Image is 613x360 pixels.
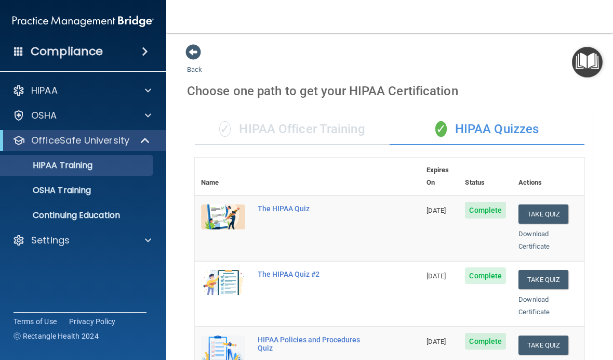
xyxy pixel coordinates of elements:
div: The HIPAA Quiz #2 [258,270,368,278]
th: Status [459,158,512,196]
a: Download Certificate [518,295,550,316]
span: Complete [465,267,506,284]
p: Continuing Education [7,210,149,221]
th: Actions [512,158,584,196]
a: Download Certificate [518,230,550,250]
h4: Compliance [31,44,103,59]
span: Complete [465,202,506,218]
th: Expires On [420,158,459,196]
p: Settings [31,234,70,247]
th: Name [195,158,251,196]
a: Terms of Use [14,316,57,327]
span: [DATE] [427,207,446,214]
div: HIPAA Quizzes [390,114,584,145]
button: Take Quiz [518,336,568,355]
span: [DATE] [427,338,446,345]
span: Ⓒ Rectangle Health 2024 [14,331,99,341]
span: [DATE] [427,272,446,280]
a: Settings [12,234,151,247]
p: HIPAA Training [7,160,92,171]
img: PMB logo [12,11,154,32]
div: Choose one path to get your HIPAA Certification [187,76,592,106]
p: HIPAA [31,84,58,97]
button: Take Quiz [518,204,568,224]
span: ✓ [219,121,231,137]
div: The HIPAA Quiz [258,204,368,213]
a: Privacy Policy [69,316,116,327]
a: Back [187,53,202,73]
span: Complete [465,333,506,350]
span: ✓ [435,121,447,137]
div: HIPAA Officer Training [195,114,390,145]
a: OfficeSafe University [12,134,151,147]
div: HIPAA Policies and Procedures Quiz [258,336,368,352]
p: OfficeSafe University [31,134,129,147]
p: OSHA Training [7,185,91,196]
button: Open Resource Center [572,47,603,78]
button: Take Quiz [518,270,568,289]
p: OSHA [31,109,57,122]
a: OSHA [12,109,151,122]
a: HIPAA [12,84,151,97]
